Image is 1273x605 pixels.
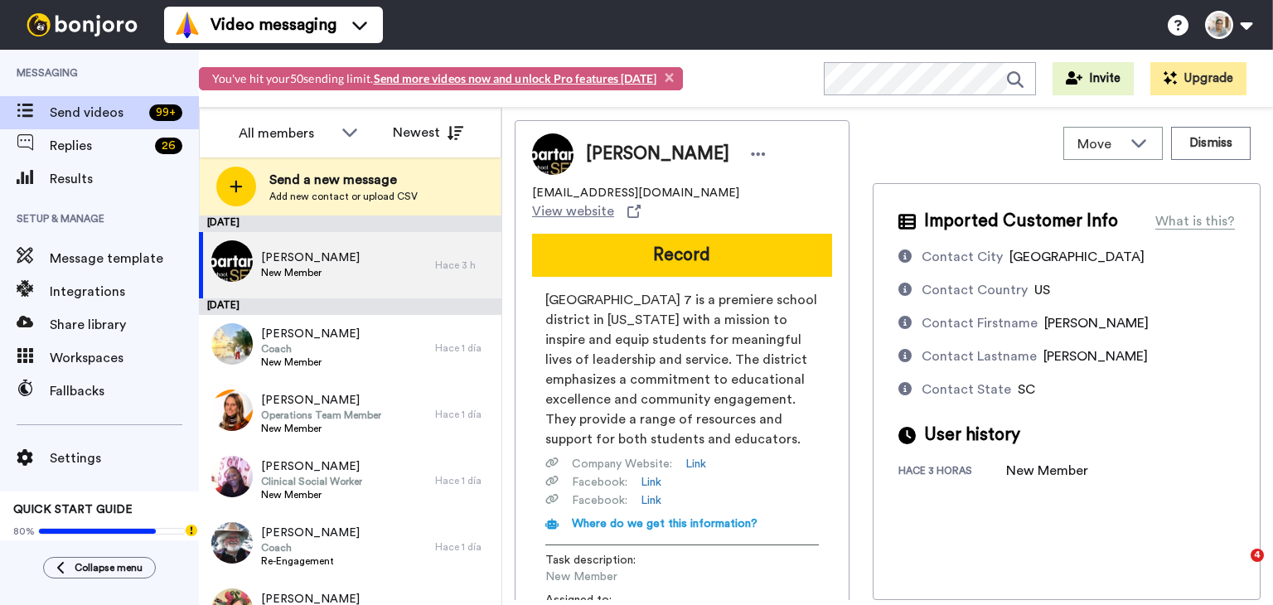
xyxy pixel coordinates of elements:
[532,133,574,175] img: Image of Heather Barton
[212,71,657,85] span: You've hit your 50 sending limit.
[532,201,641,221] a: View website
[261,266,360,279] span: New Member
[211,323,253,365] img: ba9f48dd-9546-4815-a0e2-fb101aa46395.jpg
[380,116,476,149] button: Newest
[665,69,674,86] button: Close
[1155,211,1235,231] div: What is this?
[572,474,627,491] span: Facebook :
[184,523,199,538] div: Tooltip anchor
[1043,350,1148,363] span: [PERSON_NAME]
[924,209,1118,234] span: Imported Customer Info
[50,249,199,269] span: Message template
[1006,461,1089,481] div: New Member
[20,13,144,36] img: bj-logo-header-white.svg
[572,456,672,472] span: Company Website :
[922,247,1003,267] div: Contact City
[545,290,819,449] span: [GEOGRAPHIC_DATA] 7 is a premiere school district in [US_STATE] with a mission to inspire and equ...
[199,215,501,232] div: [DATE]
[261,525,360,541] span: [PERSON_NAME]
[261,541,360,554] span: Coach
[435,259,493,272] div: Hace 3 h
[572,518,758,530] span: Where do we get this information?
[1171,127,1251,160] button: Dismiss
[545,552,661,569] span: Task description :
[1053,62,1134,95] button: Invite
[13,525,35,538] span: 80%
[43,557,156,578] button: Collapse menu
[261,488,362,501] span: New Member
[924,423,1020,448] span: User history
[211,13,336,36] span: Video messaging
[149,104,182,121] div: 99 +
[922,280,1028,300] div: Contact Country
[922,380,1011,399] div: Contact State
[1009,250,1145,264] span: [GEOGRAPHIC_DATA]
[261,249,360,266] span: [PERSON_NAME]
[174,12,201,38] img: vm-color.svg
[261,409,381,422] span: Operations Team Member
[199,298,501,315] div: [DATE]
[1217,549,1256,588] iframe: Intercom live chat
[261,356,360,369] span: New Member
[155,138,182,154] div: 26
[435,474,493,487] div: Hace 1 día
[572,492,627,509] span: Facebook :
[50,381,199,401] span: Fallbacks
[532,185,739,201] span: [EMAIL_ADDRESS][DOMAIN_NAME]
[211,522,253,564] img: 8e16d83d-32b5-4067-ae58-573fb508d042.jpg
[261,422,381,435] span: New Member
[1034,283,1050,297] span: US
[211,240,253,282] img: 72f94c7a-cdc7-40cb-9262-869602fee3fc.png
[435,408,493,421] div: Hace 1 día
[435,341,493,355] div: Hace 1 día
[685,456,706,472] a: Link
[586,142,729,167] span: [PERSON_NAME]
[641,474,661,491] a: Link
[1251,549,1264,562] span: 4
[1077,134,1122,154] span: Move
[532,201,614,221] span: View website
[269,170,418,190] span: Send a new message
[922,346,1037,366] div: Contact Lastname
[50,315,199,335] span: Share library
[374,71,657,85] a: Send more videos now and unlock Pro features [DATE]
[665,69,674,86] span: ×
[435,540,493,554] div: Hace 1 día
[532,234,832,277] button: Record
[261,475,362,488] span: Clinical Social Worker
[898,464,1006,481] div: hace 3 horas
[239,123,333,143] div: All members
[1150,62,1246,95] button: Upgrade
[50,348,199,368] span: Workspaces
[211,456,253,497] img: 36a9683c-c44c-4dd0-bf63-577eb62490c8.jpg
[261,326,360,342] span: [PERSON_NAME]
[50,282,199,302] span: Integrations
[545,569,703,585] span: New Member
[1018,383,1035,396] span: SC
[261,458,362,475] span: [PERSON_NAME]
[922,313,1038,333] div: Contact Firstname
[261,554,360,568] span: Re-Engagement
[261,392,381,409] span: [PERSON_NAME]
[211,390,253,431] img: 6af8a2cb-da71-4582-b7e4-8af62146cfce.jpg
[50,136,148,156] span: Replies
[261,342,360,356] span: Coach
[269,190,418,203] span: Add new contact or upload CSV
[1044,317,1149,330] span: [PERSON_NAME]
[50,448,199,468] span: Settings
[75,561,143,574] span: Collapse menu
[13,504,133,515] span: QUICK START GUIDE
[50,103,143,123] span: Send videos
[641,492,661,509] a: Link
[50,169,199,189] span: Results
